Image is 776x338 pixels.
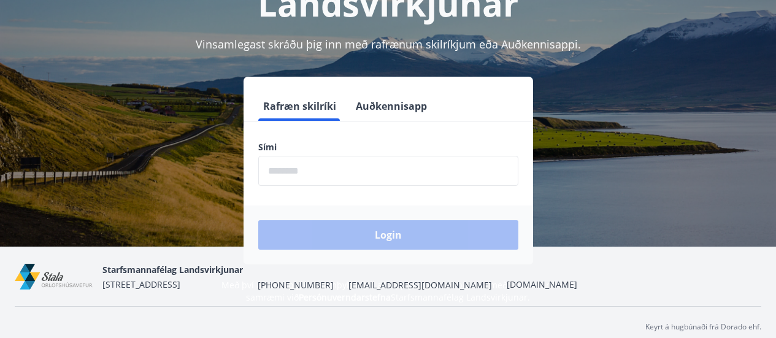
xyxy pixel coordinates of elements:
[258,91,341,121] button: Rafræn skilríki
[15,264,93,290] img: mEl60ZlWq2dfEsT9wIdje1duLb4bJloCzzh6OZwP.png
[645,321,761,332] p: Keyrt á hugbúnaði frá Dorado ehf.
[299,291,391,303] a: Persónuverndarstefna
[102,278,180,290] span: [STREET_ADDRESS]
[196,37,581,52] span: Vinsamlegast skráðu þig inn með rafrænum skilríkjum eða Auðkennisappi.
[507,278,577,290] a: [DOMAIN_NAME]
[102,264,243,275] span: Starfsmannafélag Landsvirkjunar
[348,279,492,291] span: [EMAIL_ADDRESS][DOMAIN_NAME]
[258,141,518,153] label: Sími
[258,279,334,291] span: [PHONE_NUMBER]
[351,91,432,121] button: Auðkennisapp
